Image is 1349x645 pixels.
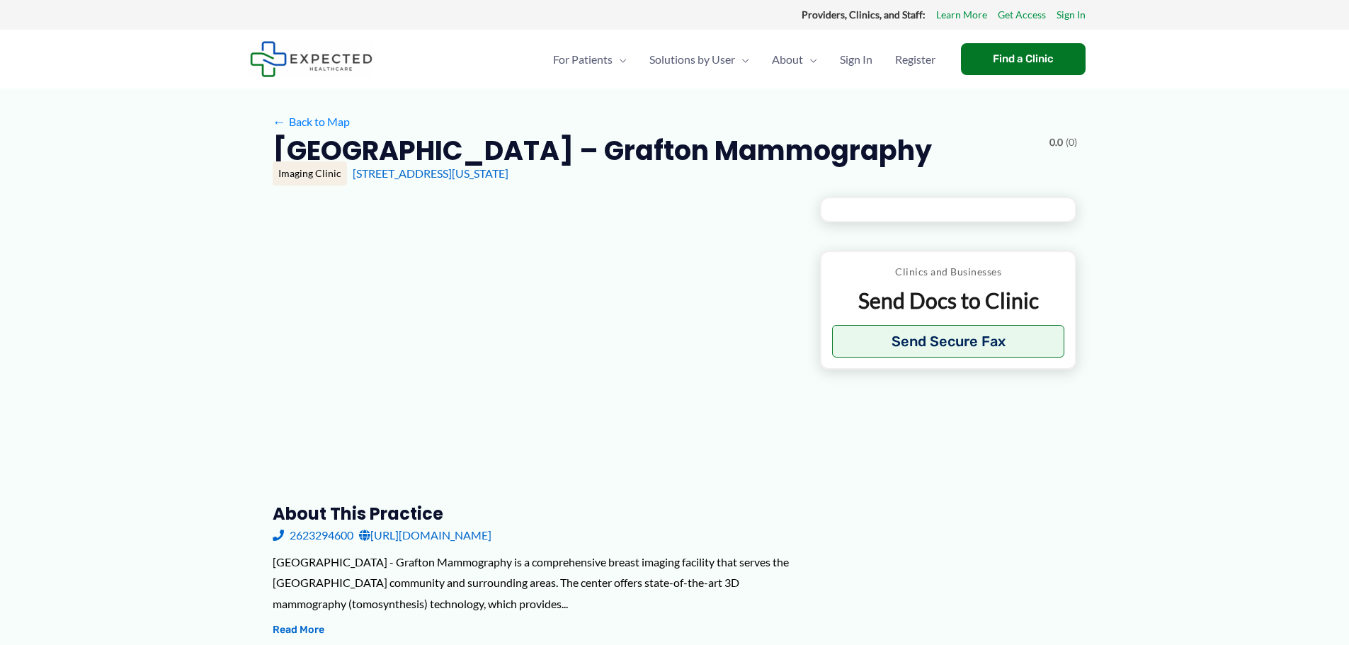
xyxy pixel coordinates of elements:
button: Read More [273,622,324,639]
a: Sign In [1057,6,1086,24]
span: Menu Toggle [735,35,749,84]
a: Get Access [998,6,1046,24]
h2: [GEOGRAPHIC_DATA] – Grafton Mammography [273,133,932,168]
span: 0.0 [1049,133,1063,152]
a: AboutMenu Toggle [761,35,829,84]
span: About [772,35,803,84]
a: [STREET_ADDRESS][US_STATE] [353,166,508,180]
a: 2623294600 [273,525,353,546]
a: [URL][DOMAIN_NAME] [359,525,491,546]
img: Expected Healthcare Logo - side, dark font, small [250,41,372,77]
a: Find a Clinic [961,43,1086,75]
span: Menu Toggle [613,35,627,84]
p: Send Docs to Clinic [832,287,1065,314]
a: For PatientsMenu Toggle [542,35,638,84]
span: (0) [1066,133,1077,152]
button: Send Secure Fax [832,325,1065,358]
span: ← [273,115,286,128]
strong: Providers, Clinics, and Staff: [802,8,926,21]
div: [GEOGRAPHIC_DATA] - Grafton Mammography is a comprehensive breast imaging facility that serves th... [273,552,797,615]
span: Menu Toggle [803,35,817,84]
nav: Primary Site Navigation [542,35,947,84]
p: Clinics and Businesses [832,263,1065,281]
h3: About this practice [273,503,797,525]
a: Register [884,35,947,84]
a: Sign In [829,35,884,84]
a: ←Back to Map [273,111,350,132]
a: Solutions by UserMenu Toggle [638,35,761,84]
span: Sign In [840,35,872,84]
div: Imaging Clinic [273,161,347,185]
span: Solutions by User [649,35,735,84]
span: Register [895,35,935,84]
a: Learn More [936,6,987,24]
span: For Patients [553,35,613,84]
